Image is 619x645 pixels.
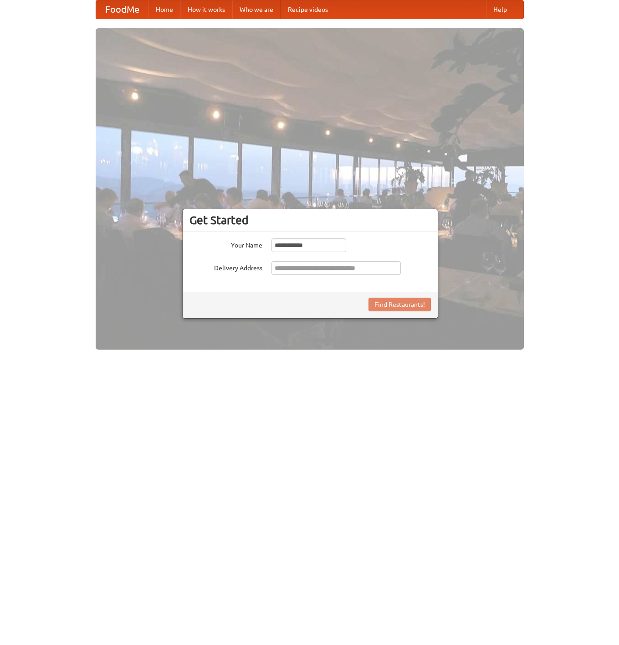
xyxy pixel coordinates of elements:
[486,0,514,19] a: Help
[180,0,232,19] a: How it works
[232,0,281,19] a: Who we are
[189,213,431,227] h3: Get Started
[368,298,431,311] button: Find Restaurants!
[189,238,262,250] label: Your Name
[281,0,335,19] a: Recipe videos
[189,261,262,273] label: Delivery Address
[96,0,148,19] a: FoodMe
[148,0,180,19] a: Home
